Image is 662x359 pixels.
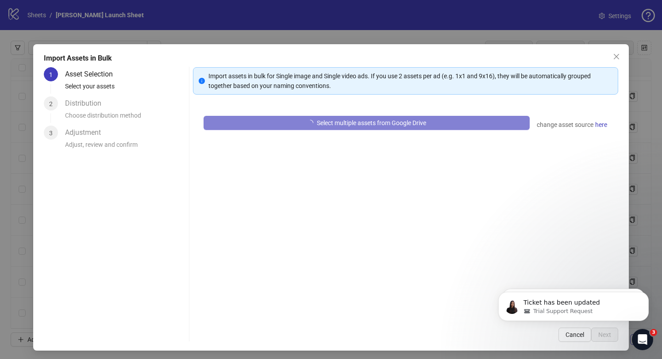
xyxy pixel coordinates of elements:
iframe: Intercom live chat [632,329,653,350]
a: here [595,119,608,130]
span: Select multiple assets from Google Drive [317,119,426,126]
iframe: Intercom notifications message [485,273,662,335]
span: info-circle [199,78,205,84]
div: Adjustment [65,126,108,140]
span: 3 [650,329,657,336]
button: Select multiple assets from Google Drive [204,116,530,130]
div: Select your assets [65,81,185,96]
button: Close [609,50,624,64]
div: Import assets in bulk for Single image and Single video ads. If you use 2 assets per ad (e.g. 1x1... [208,71,612,91]
span: 2 [49,100,53,107]
span: 3 [49,130,53,137]
span: 1 [49,71,53,78]
div: Distribution [65,96,108,111]
div: Asset Selection [65,67,120,81]
span: loading [306,118,315,127]
span: here [595,120,607,130]
div: Choose distribution method [65,111,185,126]
div: Adjust, review and confirm [65,140,185,155]
div: change asset source [537,119,608,130]
span: close [613,53,620,60]
div: Import Assets in Bulk [44,53,618,64]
